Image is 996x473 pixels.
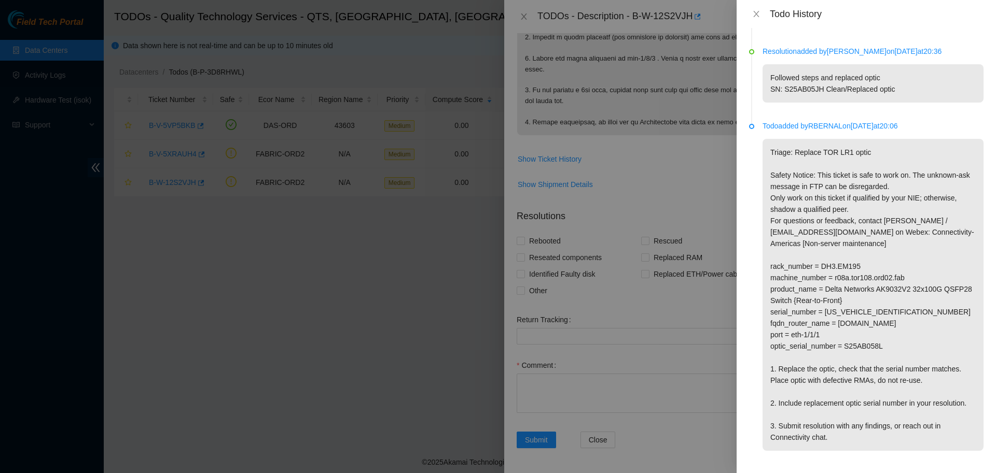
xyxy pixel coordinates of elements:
p: Todo added by RBERNAL on [DATE] at 20:06 [763,120,984,132]
span: close [752,10,760,18]
p: Followed steps and replaced optic SN: S25AB05JH Clean/Replaced optic [763,64,984,103]
button: Close [749,9,764,19]
p: Resolution added by [PERSON_NAME] on [DATE] at 20:36 [763,46,984,57]
div: Todo History [770,8,984,20]
p: Triage: Replace TOR LR1 optic Safety Notice: This ticket is safe to work on. The unknown-ask mess... [763,139,984,451]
